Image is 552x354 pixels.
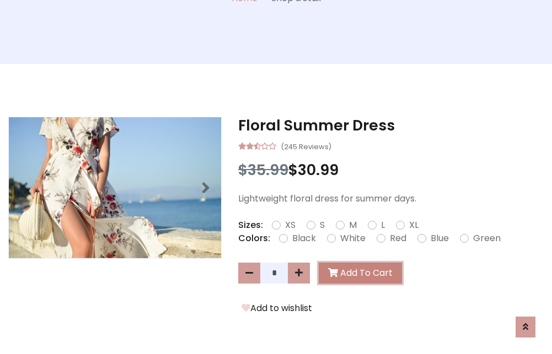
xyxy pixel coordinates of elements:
label: S [320,219,325,232]
label: Red [390,232,406,245]
button: Add to wishlist [238,301,315,315]
label: White [340,232,366,245]
small: (245 Reviews) [281,139,331,153]
span: 30.99 [298,160,339,180]
span: $35.99 [238,160,288,180]
h3: Floral Summer Dress [238,117,544,134]
label: L [381,219,385,232]
h3: $ [238,161,544,179]
button: Add To Cart [319,263,402,284]
label: XS [285,219,296,232]
p: Sizes: [238,219,263,232]
label: XL [409,219,419,232]
p: Lightweight floral dress for summer days. [238,192,544,205]
label: Green [473,232,501,245]
label: M [349,219,357,232]
label: Blue [431,232,449,245]
label: Black [292,232,316,245]
p: Colors: [238,232,270,245]
img: Image [9,117,221,258]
